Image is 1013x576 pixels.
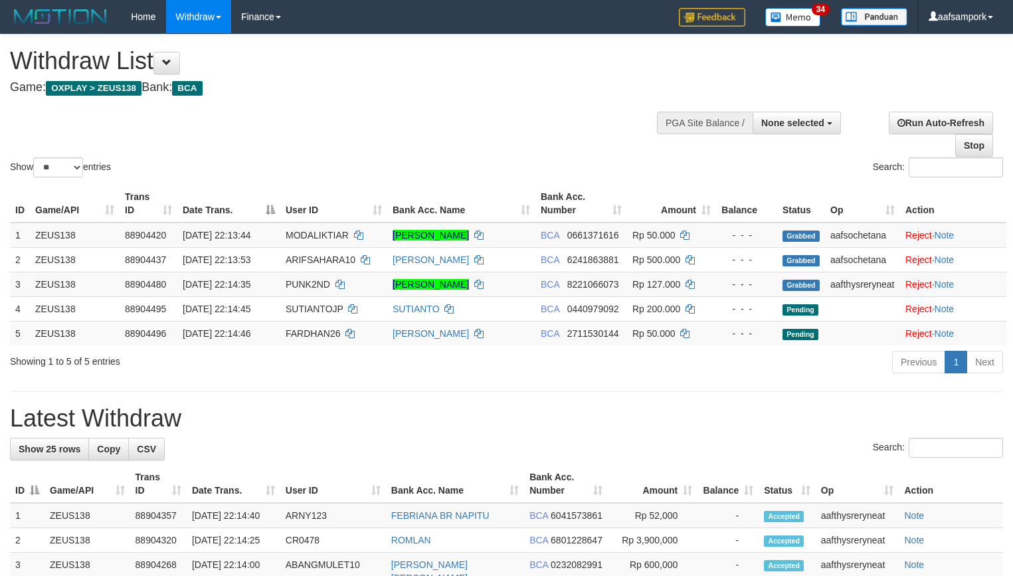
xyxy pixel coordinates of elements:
[529,510,548,521] span: BCA
[783,304,818,316] span: Pending
[19,444,80,454] span: Show 25 rows
[393,279,469,290] a: [PERSON_NAME]
[387,185,535,223] th: Bank Acc. Name: activate to sort column ascending
[608,465,697,503] th: Amount: activate to sort column ascending
[905,279,932,290] a: Reject
[286,254,355,265] span: ARIFSAHARA10
[10,438,89,460] a: Show 25 rows
[764,560,804,571] span: Accepted
[183,304,250,314] span: [DATE] 22:14:45
[45,465,130,503] th: Game/API: activate to sort column ascending
[935,230,955,240] a: Note
[541,328,559,339] span: BCA
[183,328,250,339] span: [DATE] 22:14:46
[825,272,900,296] td: aafthysreryneat
[541,279,559,290] span: BCA
[904,559,924,570] a: Note
[10,81,662,94] h4: Game: Bank:
[30,247,120,272] td: ZEUS138
[130,503,187,528] td: 88904357
[721,278,772,291] div: - - -
[286,279,330,290] span: PUNK2ND
[393,230,469,240] a: [PERSON_NAME]
[825,185,900,223] th: Op: activate to sort column ascending
[10,48,662,74] h1: Withdraw List
[873,438,1003,458] label: Search:
[10,349,412,368] div: Showing 1 to 5 of 5 entries
[892,351,945,373] a: Previous
[632,304,680,314] span: Rp 200.000
[777,185,825,223] th: Status
[716,185,777,223] th: Balance
[632,328,676,339] span: Rp 50.000
[783,231,820,242] span: Grabbed
[759,465,816,503] th: Status: activate to sort column ascending
[541,254,559,265] span: BCA
[120,185,177,223] th: Trans ID: activate to sort column ascending
[187,528,280,553] td: [DATE] 22:14:25
[30,296,120,321] td: ZEUS138
[721,253,772,266] div: - - -
[10,503,45,528] td: 1
[125,230,166,240] span: 88904420
[900,185,1006,223] th: Action
[721,327,772,340] div: - - -
[286,304,343,314] span: SUTIANTOJP
[935,328,955,339] a: Note
[280,465,386,503] th: User ID: activate to sort column ascending
[657,112,753,134] div: PGA Site Balance /
[125,304,166,314] span: 88904495
[280,503,386,528] td: ARNY123
[529,559,548,570] span: BCA
[10,528,45,553] td: 2
[905,328,932,339] a: Reject
[679,8,745,27] img: Feedback.jpg
[721,229,772,242] div: - - -
[753,112,841,134] button: None selected
[30,272,120,296] td: ZEUS138
[183,230,250,240] span: [DATE] 22:13:44
[393,328,469,339] a: [PERSON_NAME]
[10,157,111,177] label: Show entries
[904,535,924,545] a: Note
[393,254,469,265] a: [PERSON_NAME]
[967,351,1003,373] a: Next
[551,510,602,521] span: Copy 6041573861 to clipboard
[697,528,759,553] td: -
[10,272,30,296] td: 3
[10,321,30,345] td: 5
[45,503,130,528] td: ZEUS138
[30,185,120,223] th: Game/API: activate to sort column ascending
[567,230,619,240] span: Copy 0661371616 to clipboard
[812,3,830,15] span: 34
[10,405,1003,432] h1: Latest Withdraw
[46,81,141,96] span: OXPLAY > ZEUS138
[187,503,280,528] td: [DATE] 22:14:40
[905,230,932,240] a: Reject
[627,185,716,223] th: Amount: activate to sort column ascending
[10,296,30,321] td: 4
[697,465,759,503] th: Balance: activate to sort column ascending
[125,279,166,290] span: 88904480
[10,185,30,223] th: ID
[825,247,900,272] td: aafsochetana
[761,118,824,128] span: None selected
[909,438,1003,458] input: Search:
[905,304,932,314] a: Reject
[10,465,45,503] th: ID: activate to sort column descending
[45,528,130,553] td: ZEUS138
[551,535,602,545] span: Copy 6801228647 to clipboard
[177,185,280,223] th: Date Trans.: activate to sort column descending
[524,465,608,503] th: Bank Acc. Number: activate to sort column ascending
[816,465,899,503] th: Op: activate to sort column ascending
[172,81,202,96] span: BCA
[567,254,619,265] span: Copy 6241863881 to clipboard
[541,304,559,314] span: BCA
[535,185,627,223] th: Bank Acc. Number: activate to sort column ascending
[841,8,907,26] img: panduan.png
[909,157,1003,177] input: Search:
[899,465,1003,503] th: Action
[125,254,166,265] span: 88904437
[783,329,818,340] span: Pending
[567,328,619,339] span: Copy 2711530144 to clipboard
